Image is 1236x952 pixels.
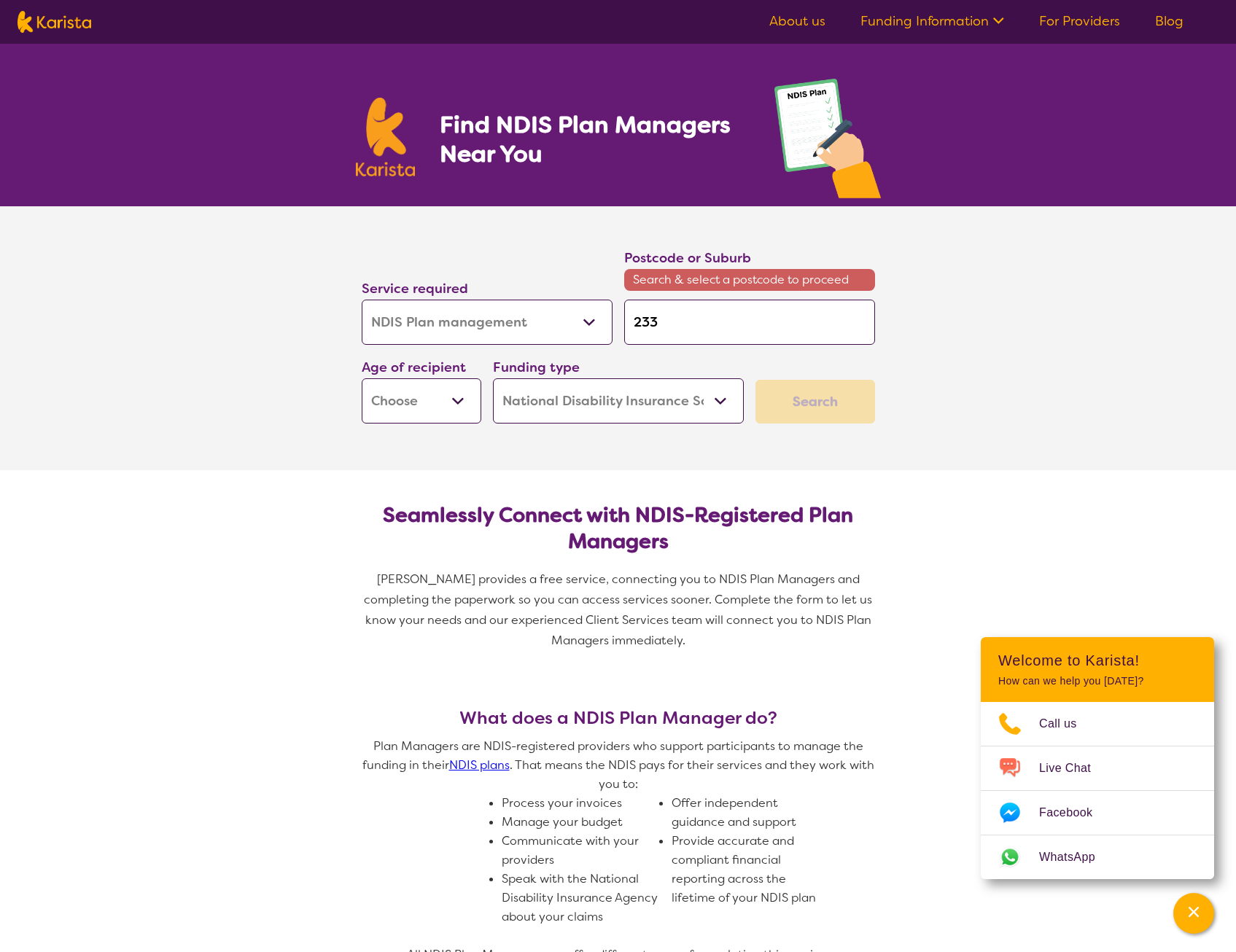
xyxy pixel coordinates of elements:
[373,502,863,555] h2: Seamlessly Connect with NDIS-Registered Plan Managers
[624,269,875,291] span: Search & select a postcode to proceed
[981,702,1214,879] ul: Choose channel
[624,300,875,345] input: Type
[860,12,1004,30] a: Funding Information
[362,280,468,297] label: Service required
[769,12,825,30] a: About us
[356,708,881,728] h3: What does a NDIS Plan Manager do?
[364,571,875,648] span: [PERSON_NAME] provides a free service, connecting you to NDIS Plan Managers and completing the pa...
[356,737,881,794] p: Plan Managers are NDIS-registered providers who support participants to manage the funding in the...
[998,675,1197,687] p: How can we help you [DATE]?
[362,359,466,376] label: Age of recipient
[440,110,745,168] h1: Find NDIS Plan Managers Near You
[356,98,416,176] img: Karista logo
[672,794,830,832] li: Offer independent guidance and support
[1039,802,1110,824] span: Facebook
[1039,12,1120,30] a: For Providers
[1039,713,1095,735] span: Call us
[998,652,1197,669] h2: Welcome to Karista!
[449,757,510,773] a: NDIS plans
[1173,893,1214,934] button: Channel Menu
[502,870,660,926] li: Speak with the National Disability Insurance Agency about your claims
[502,794,660,813] li: Process your invoices
[981,835,1214,879] a: Web link opens in a new tab.
[502,813,660,832] li: Manage your budget
[1039,846,1113,868] span: WhatsApp
[672,832,830,908] li: Provide accurate and compliant financial reporting across the lifetime of your NDIS plan
[981,637,1214,879] div: Channel Menu
[493,359,580,376] label: Funding type
[1155,12,1183,30] a: Blog
[1039,757,1108,779] span: Live Chat
[624,249,751,267] label: Postcode or Suburb
[18,11,91,33] img: Karista logo
[774,79,881,206] img: plan-management
[502,832,660,870] li: Communicate with your providers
